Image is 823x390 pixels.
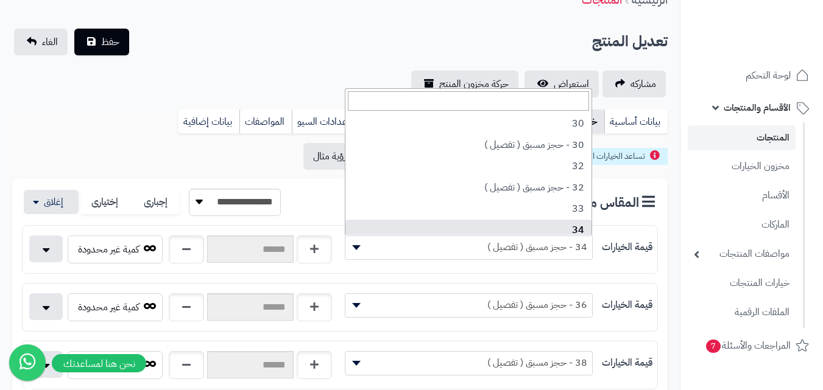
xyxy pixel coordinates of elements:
span: 36 - حجز مسبق ( تفصيل ) [345,293,593,318]
a: بيانات أساسية [604,110,668,134]
a: إعدادات السيو [292,110,357,134]
span: المراجعات والأسئلة [705,337,791,354]
a: المراجعات والأسئلة7 [688,331,816,360]
span: 38 - حجز مسبق ( تفصيل ) [345,351,593,375]
button: حفظ [74,29,129,55]
span: 38 - حجز مسبق ( تفصيل ) [345,353,592,372]
li: 32 - حجز مسبق ( تفصيل ) [345,177,592,198]
span: الغاء [42,35,58,49]
label: قيمة الخيارات [602,240,652,254]
h2: تعديل المنتج [592,29,668,54]
a: بيانات إضافية [178,110,239,134]
a: لوحة التحكم [688,61,816,90]
span: حفظ [101,35,119,49]
a: الماركات [688,212,796,238]
span: 34 - حجز مسبق ( تفصيل ) [345,238,592,256]
a: مخزون الخيارات [688,153,796,179]
a: استعراض [525,71,599,97]
span: استعراض [554,77,589,91]
span: 7 [706,340,721,353]
a: مشاركه [602,71,666,97]
label: إختيارى [80,190,130,215]
label: قيمة الخيارات [602,356,652,370]
h3: المقاس مريول [566,194,658,210]
span: لوحة التحكم [746,67,791,84]
a: الملفات الرقمية [688,299,796,326]
button: اضغط هنا لرؤية مثال [303,143,416,170]
span: 36 - حجز مسبق ( تفصيل ) [345,296,592,314]
li: 33 [345,198,592,220]
a: الغاء [14,29,68,55]
a: مواصفات المنتجات [688,241,796,267]
label: قيمة الخيارات [602,298,652,312]
span: مشاركه [630,77,656,91]
li: 30 [345,113,592,134]
span: الأقسام والمنتجات [724,99,791,116]
li: 34 [345,220,592,241]
span: حركة مخزون المنتج [439,77,509,91]
a: المواصفات [239,110,292,134]
a: خيارات المنتجات [688,270,796,296]
li: 30 - حجز مسبق ( تفصيل ) [345,134,592,156]
a: حركة مخزون المنتج [411,71,518,97]
a: المنتجات [688,125,796,150]
span: 34 - حجز مسبق ( تفصيل ) [345,235,593,260]
a: الأقسام [688,183,796,209]
li: 32 [345,156,592,177]
label: إجبارى [130,190,180,215]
